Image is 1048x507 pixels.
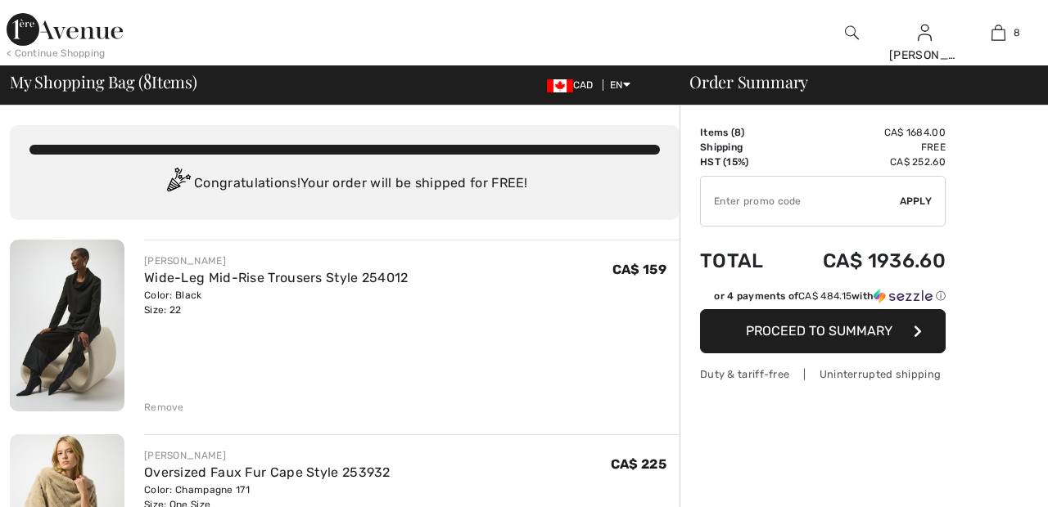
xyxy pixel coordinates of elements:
[700,125,784,140] td: Items ( )
[798,290,851,302] span: CA$ 484.15
[161,168,194,200] img: Congratulation2.svg
[874,289,933,303] img: Sezzle
[1014,25,1020,40] span: 8
[700,289,946,309] div: or 4 payments ofCA$ 484.15withSezzle Click to learn more about Sezzle
[144,464,391,480] a: Oversized Faux Fur Cape Style 253932
[144,288,409,317] div: Color: Black Size: 22
[784,125,946,140] td: CA$ 1684.00
[700,309,946,353] button: Proceed to Summary
[7,46,106,61] div: < Continue Shopping
[845,23,859,43] img: search the website
[700,366,946,382] div: Duty & tariff-free | Uninterrupted shipping
[10,74,197,90] span: My Shopping Bag ( Items)
[900,194,933,209] span: Apply
[918,23,932,43] img: My Info
[992,23,1005,43] img: My Bag
[29,168,660,200] div: Congratulations! Your order will be shipped for FREE!
[962,23,1034,43] a: 8
[784,140,946,155] td: Free
[144,448,391,463] div: [PERSON_NAME]
[700,140,784,155] td: Shipping
[714,289,946,303] div: or 4 payments of with
[144,400,184,415] div: Remove
[784,155,946,169] td: CA$ 252.60
[547,79,573,92] img: Canadian Dollar
[612,262,666,277] span: CA$ 159
[10,240,124,411] img: Wide-Leg Mid-Rise Trousers Style 254012
[144,270,409,285] a: Wide-Leg Mid-Rise Trousers Style 254012
[889,47,961,64] div: [PERSON_NAME]
[144,253,409,268] div: [PERSON_NAME]
[701,177,900,226] input: Promo code
[918,25,932,40] a: Sign In
[670,74,1038,90] div: Order Summary
[143,70,151,91] span: 8
[700,233,784,289] td: Total
[611,456,666,472] span: CA$ 225
[610,79,630,91] span: EN
[700,155,784,169] td: HST (15%)
[746,323,892,339] span: Proceed to Summary
[547,79,600,91] span: CAD
[7,13,123,46] img: 1ère Avenue
[734,127,741,138] span: 8
[784,233,946,289] td: CA$ 1936.60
